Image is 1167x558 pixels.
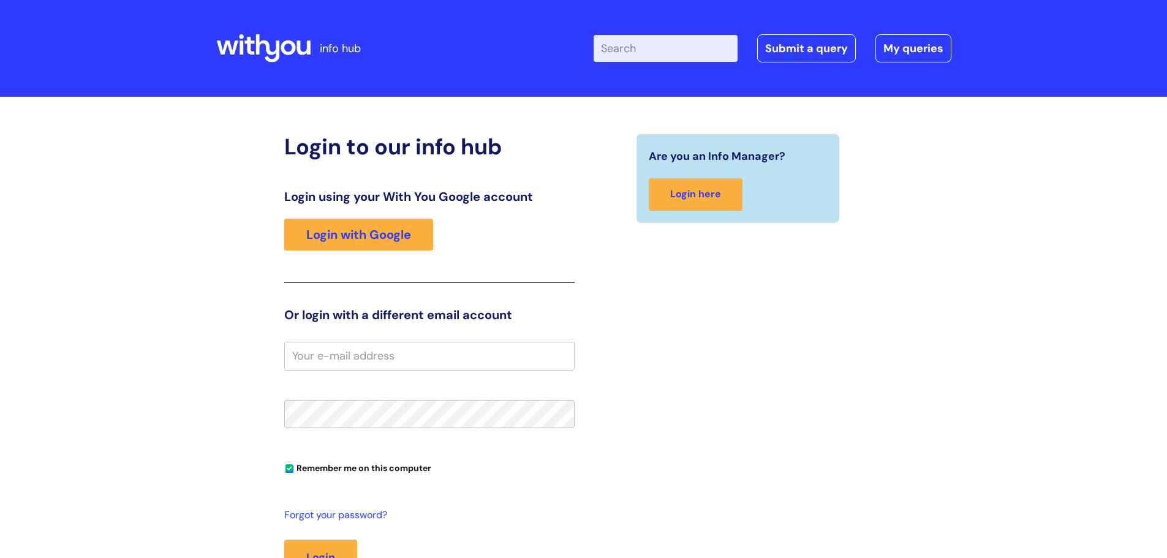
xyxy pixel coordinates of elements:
span: Are you an Info Manager? [649,146,785,166]
h3: Or login with a different email account [284,307,575,322]
h3: Login using your With You Google account [284,189,575,204]
input: Your e-mail address [284,342,575,370]
input: Search [594,35,738,62]
a: Forgot your password? [284,507,568,524]
div: You can uncheck this option if you're logging in from a shared device [284,458,575,477]
input: Remember me on this computer [285,465,293,473]
a: Login here [649,178,742,211]
a: Login with Google [284,219,433,251]
h2: Login to our info hub [284,134,575,160]
a: My queries [875,34,951,62]
p: info hub [320,39,361,58]
label: Remember me on this computer [284,460,431,473]
a: Submit a query [757,34,856,62]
